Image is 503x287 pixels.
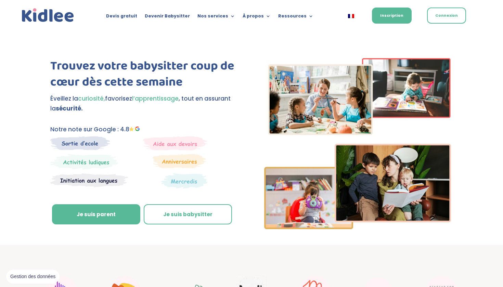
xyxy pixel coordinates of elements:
img: Mercredi [50,154,118,170]
img: Anniversaire [153,154,206,168]
h1: Trouvez votre babysitter coup de cœur dès cette semaine [50,58,241,94]
img: Français [348,14,354,18]
span: Gestion des données [10,274,55,280]
a: Je suis parent [52,204,140,225]
p: Éveillez la favorisez , tout en assurant la [50,94,241,114]
img: Thematique [161,173,207,189]
img: logo_kidlee_bleu [20,7,76,24]
a: Devis gratuit [106,14,137,21]
a: Nos services [197,14,235,21]
picture: Imgs-2 [264,223,451,231]
a: À propos [243,14,271,21]
p: Notre note sur Google : 4.8 [50,125,241,134]
strong: sécurité. [56,104,83,113]
a: Inscription [372,8,412,24]
span: l’apprentissage [132,94,179,103]
span: curiosité, [78,94,105,103]
a: Kidlee Logo [20,7,76,24]
img: weekends [143,136,207,151]
a: Connexion [427,8,466,24]
a: Devenir Babysitter [145,14,190,21]
a: Ressources [278,14,313,21]
img: Atelier thematique [50,173,128,187]
img: Sortie decole [50,136,110,150]
a: Je suis babysitter [144,204,232,225]
button: Gestion des données [6,270,60,284]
